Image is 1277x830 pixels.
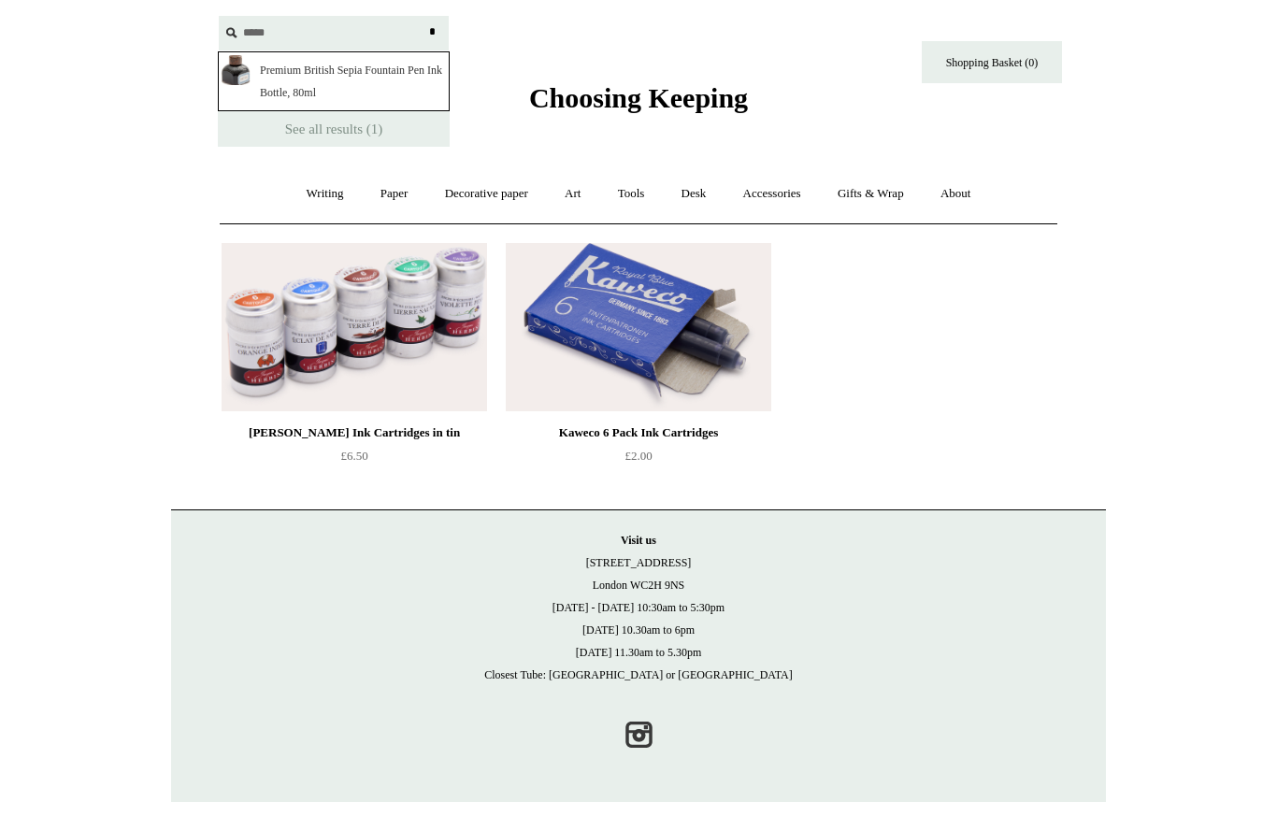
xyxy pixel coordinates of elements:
[364,169,425,219] a: Paper
[290,169,361,219] a: Writing
[601,169,662,219] a: Tools
[529,97,748,110] a: Choosing Keeping
[506,243,771,411] img: Kaweco 6 Pack Ink Cartridges
[510,422,767,444] div: Kaweco 6 Pack Ink Cartridges
[618,714,659,755] a: Instagram
[665,169,724,219] a: Desk
[222,422,487,498] a: [PERSON_NAME] Ink Cartridges in tin £6.50
[218,51,450,111] a: Premium British Sepia Fountain Pen Ink Bottle, 80ml
[190,529,1087,686] p: [STREET_ADDRESS] London WC2H 9NS [DATE] - [DATE] 10:30am to 5:30pm [DATE] 10.30am to 6pm [DATE] 1...
[624,449,652,463] span: £2.00
[529,82,748,113] span: Choosing Keeping
[428,169,545,219] a: Decorative paper
[621,534,656,547] strong: Visit us
[340,449,367,463] span: £6.50
[221,53,251,88] img: J6Z_-gZkBzBp4Z942jWZ2yjXN1Ch6lk4BTq1-A04T0M_thumb.png
[218,111,450,147] a: See all results (1)
[924,169,988,219] a: About
[726,169,818,219] a: Accessories
[922,41,1062,83] a: Shopping Basket (0)
[222,243,487,411] img: J. Herbin Ink Cartridges in tin
[226,422,482,444] div: [PERSON_NAME] Ink Cartridges in tin
[506,422,771,498] a: Kaweco 6 Pack Ink Cartridges £2.00
[222,243,487,411] a: J. Herbin Ink Cartridges in tin J. Herbin Ink Cartridges in tin
[821,169,921,219] a: Gifts & Wrap
[548,169,597,219] a: Art
[506,243,771,411] a: Kaweco 6 Pack Ink Cartridges Kaweco 6 Pack Ink Cartridges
